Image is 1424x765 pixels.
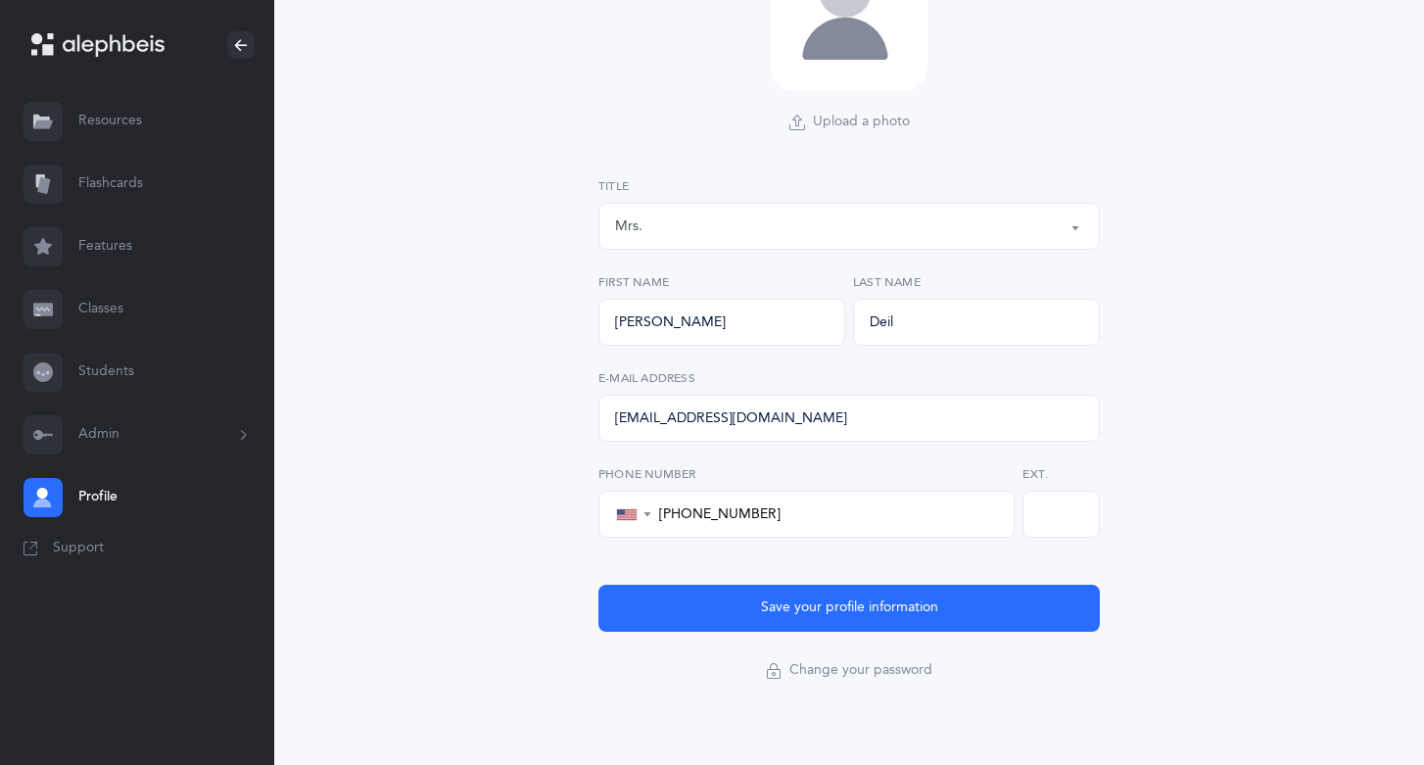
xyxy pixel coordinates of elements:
[598,465,1015,483] label: Phone Number
[1022,465,1100,483] label: Ext.
[785,107,914,138] button: Upload a photo
[652,505,998,523] input: +1 201-555-0123
[598,177,1100,195] label: Title
[598,203,1100,250] button: Mrs.
[813,113,910,132] span: Upload a photo
[53,539,104,558] span: Support
[641,508,652,521] span: ▼
[598,273,845,291] label: First Name
[598,585,1100,632] button: Save your profile information
[598,369,1100,387] label: E-Mail Address
[789,661,932,681] span: Change your password
[1326,667,1400,741] iframe: Drift Widget Chat Controller
[762,655,936,687] button: Change your password
[615,216,642,237] div: Mrs.
[853,273,1100,291] label: Last Name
